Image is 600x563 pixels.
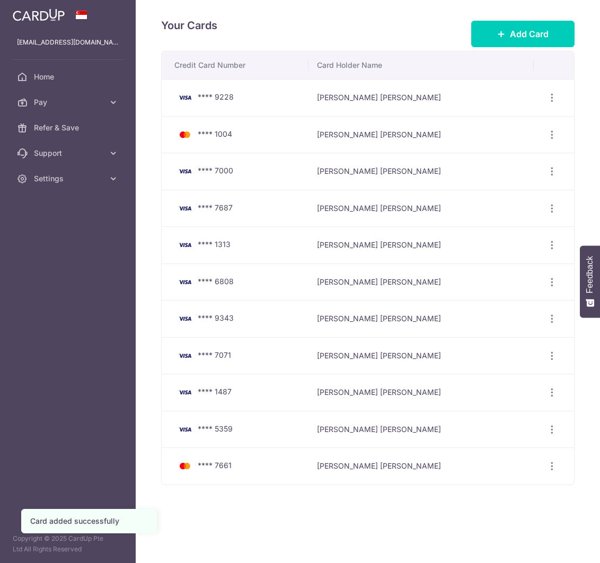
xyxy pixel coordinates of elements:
[308,411,533,448] td: [PERSON_NAME] [PERSON_NAME]
[174,276,196,288] img: Bank Card
[174,423,196,436] img: Bank Card
[510,28,549,40] span: Add Card
[308,263,533,301] td: [PERSON_NAME] [PERSON_NAME]
[308,79,533,116] td: [PERSON_NAME] [PERSON_NAME]
[30,516,148,526] div: Card added successfully
[580,245,600,318] button: Feedback - Show survey
[17,37,119,48] p: [EMAIL_ADDRESS][DOMAIN_NAME]
[174,165,196,178] img: Bank Card
[308,226,533,263] td: [PERSON_NAME] [PERSON_NAME]
[34,148,104,159] span: Support
[34,97,104,108] span: Pay
[162,51,308,79] th: Credit Card Number
[161,17,217,34] h4: Your Cards
[471,21,575,47] button: Add Card
[34,72,104,82] span: Home
[308,374,533,411] td: [PERSON_NAME] [PERSON_NAME]
[308,153,533,190] td: [PERSON_NAME] [PERSON_NAME]
[174,349,196,362] img: Bank Card
[174,460,196,472] img: Bank Card
[34,173,104,184] span: Settings
[174,239,196,251] img: Bank Card
[174,202,196,215] img: Bank Card
[308,337,533,374] td: [PERSON_NAME] [PERSON_NAME]
[308,51,533,79] th: Card Holder Name
[308,447,533,485] td: [PERSON_NAME] [PERSON_NAME]
[174,386,196,399] img: Bank Card
[585,256,595,293] span: Feedback
[532,531,589,558] iframe: Opens a widget where you can find more information
[13,8,65,21] img: CardUp
[174,312,196,325] img: Bank Card
[308,300,533,337] td: [PERSON_NAME] [PERSON_NAME]
[174,91,196,104] img: Bank Card
[174,128,196,141] img: Bank Card
[34,122,104,133] span: Refer & Save
[308,116,533,153] td: [PERSON_NAME] [PERSON_NAME]
[308,190,533,227] td: [PERSON_NAME] [PERSON_NAME]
